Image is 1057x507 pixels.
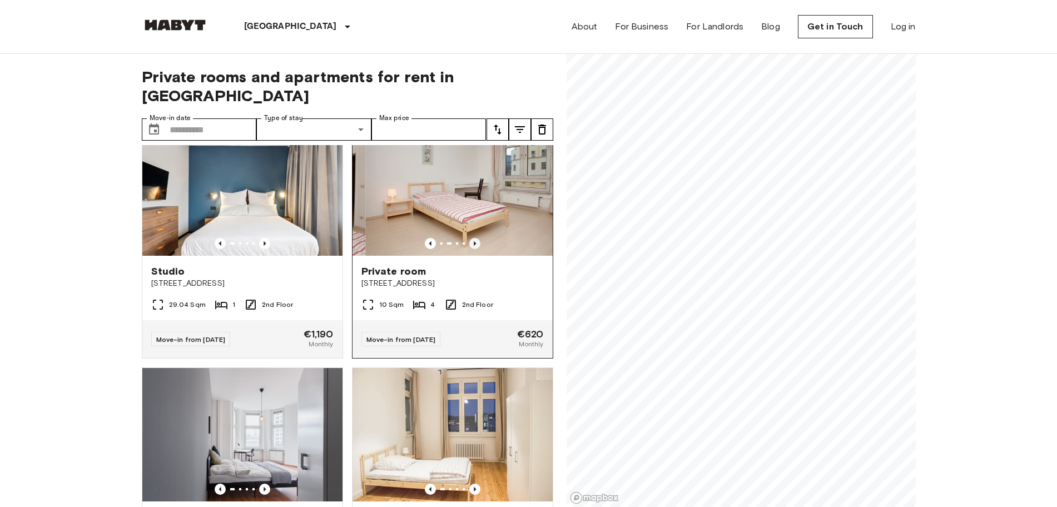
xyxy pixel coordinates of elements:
button: Previous image [215,238,226,249]
img: Marketing picture of unit DE-01-090-02M [353,368,553,501]
button: tune [487,118,509,141]
span: Private room [361,265,426,278]
button: Previous image [469,484,480,495]
img: Marketing picture of unit DE-01-481-201-01 [142,122,343,256]
span: Monthly [309,339,333,349]
a: For Business [615,20,668,33]
span: 29.04 Sqm [169,300,206,310]
a: Marketing picture of unit DE-01-481-201-01Previous imagePrevious imageStudio[STREET_ADDRESS]29.04... [142,122,343,359]
span: [STREET_ADDRESS] [361,278,544,289]
a: Mapbox logo [570,491,619,504]
span: 2nd Floor [262,300,293,310]
span: Move-in from [DATE] [366,335,436,344]
span: Monthly [519,339,543,349]
button: Previous image [259,238,270,249]
img: Marketing picture of unit DE-01-146-03M [365,122,565,256]
button: Previous image [215,484,226,495]
span: 10 Sqm [379,300,404,310]
p: [GEOGRAPHIC_DATA] [244,20,337,33]
img: Marketing picture of unit DE-01-047-05H [142,368,343,501]
img: Habyt [142,19,209,31]
button: Previous image [259,484,270,495]
span: Move-in from [DATE] [156,335,226,344]
button: Previous image [425,238,436,249]
a: About [572,20,598,33]
button: tune [509,118,531,141]
span: €1,190 [304,329,334,339]
span: 2nd Floor [462,300,493,310]
a: Marketing picture of unit DE-01-146-03MMarketing picture of unit DE-01-146-03MPrevious imagePrevi... [352,122,553,359]
button: Previous image [469,238,480,249]
span: [STREET_ADDRESS] [151,278,334,289]
button: Previous image [425,484,436,495]
a: For Landlords [686,20,743,33]
span: Studio [151,265,185,278]
button: tune [531,118,553,141]
label: Type of stay [264,113,303,123]
a: Get in Touch [798,15,873,38]
label: Move-in date [150,113,191,123]
span: 1 [232,300,235,310]
label: Max price [379,113,409,123]
button: Choose date [143,118,165,141]
span: 4 [430,300,435,310]
span: €620 [517,329,544,339]
a: Blog [761,20,780,33]
a: Log in [891,20,916,33]
span: Private rooms and apartments for rent in [GEOGRAPHIC_DATA] [142,67,553,105]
